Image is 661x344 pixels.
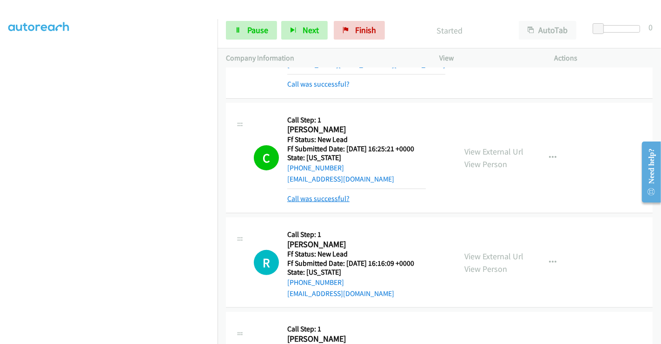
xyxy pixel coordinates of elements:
[287,194,350,203] a: Call was successful?
[439,53,538,64] p: View
[287,278,344,287] a: [PHONE_NUMBER]
[287,80,350,88] a: Call was successful?
[287,163,344,172] a: [PHONE_NUMBER]
[287,124,426,135] h2: [PERSON_NAME]
[287,60,445,69] a: [PERSON_NAME][EMAIL_ADDRESS][DOMAIN_NAME]
[334,21,385,40] a: Finish
[287,135,426,144] h5: Ff Status: New Lead
[519,21,576,40] button: AutoTab
[254,250,279,275] h1: R
[287,230,426,239] h5: Call Step: 1
[635,135,661,209] iframe: Resource Center
[226,21,277,40] a: Pause
[247,25,268,35] span: Pause
[254,250,279,275] div: The call is yet to be attempted
[287,250,426,259] h5: Ff Status: New Lead
[464,159,507,169] a: View Person
[287,175,394,183] a: [EMAIL_ADDRESS][DOMAIN_NAME]
[464,263,507,274] a: View Person
[254,145,279,170] h1: C
[287,289,394,298] a: [EMAIL_ADDRESS][DOMAIN_NAME]
[648,21,653,34] div: 0
[287,268,426,277] h5: State: [US_STATE]
[397,24,502,37] p: Started
[287,324,448,334] h5: Call Step: 1
[287,239,426,250] h2: [PERSON_NAME]
[555,53,653,64] p: Actions
[281,21,328,40] button: Next
[287,153,426,162] h5: State: [US_STATE]
[597,25,640,33] div: Delay between calls (in seconds)
[355,25,376,35] span: Finish
[287,144,426,154] h5: Ff Submitted Date: [DATE] 16:25:21 +0000
[226,53,423,64] p: Company Information
[287,115,426,125] h5: Call Step: 1
[303,25,319,35] span: Next
[464,251,523,262] a: View External Url
[287,259,426,268] h5: Ff Submitted Date: [DATE] 16:16:09 +0000
[464,146,523,157] a: View External Url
